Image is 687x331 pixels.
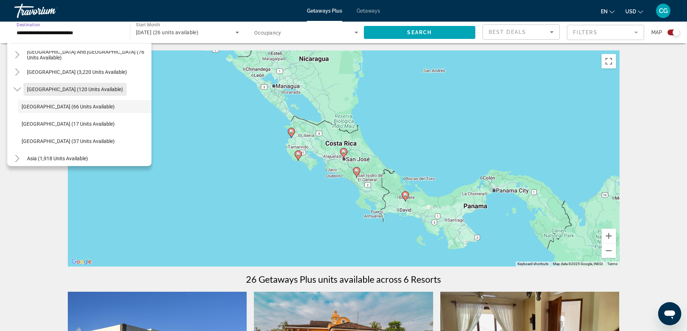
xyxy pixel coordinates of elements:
button: Change language [601,6,615,17]
span: en [601,9,608,14]
span: [GEOGRAPHIC_DATA] (120 units available) [27,86,123,92]
span: Best Deals [489,29,526,35]
button: [GEOGRAPHIC_DATA] (3,220 units available) [23,66,131,79]
button: Search [364,26,476,39]
button: Toggle fullscreen view [602,54,616,68]
iframe: Button to launch messaging window [658,302,681,325]
span: [GEOGRAPHIC_DATA] (17 units available) [22,121,115,127]
a: Travorium [14,1,87,20]
span: USD [625,9,636,14]
span: Occupancy [254,30,281,36]
span: Asia (1,918 units available) [27,156,88,161]
span: Destination [17,22,40,27]
span: Start Month [136,22,160,27]
button: [GEOGRAPHIC_DATA] and [GEOGRAPHIC_DATA] (76 units available) [23,48,151,61]
a: Open this area in Google Maps (opens a new window) [70,257,93,267]
span: [DATE] (26 units available) [136,30,199,35]
a: Terms (opens in new tab) [607,262,617,266]
button: Asia (1,918 units available) [23,152,92,165]
button: Toggle South Pacific and Oceania (76 units available) [11,49,23,61]
img: Google [70,257,93,267]
button: [GEOGRAPHIC_DATA] (66 units available) [18,100,151,113]
button: Zoom in [602,229,616,243]
button: [GEOGRAPHIC_DATA] (120 units available) [23,83,127,96]
a: Getaways Plus [307,8,342,14]
button: Toggle Asia (1,918 units available) [11,152,23,165]
span: Map [651,27,662,37]
button: Toggle South America (3,220 units available) [11,66,23,79]
button: Filter [567,24,644,40]
span: Search [407,30,432,35]
span: CG [659,7,668,14]
span: [GEOGRAPHIC_DATA] (3,220 units available) [27,69,127,75]
button: [GEOGRAPHIC_DATA] (17 units available) [18,117,151,130]
button: Toggle Central America (120 units available) [11,83,23,96]
span: [GEOGRAPHIC_DATA] and [GEOGRAPHIC_DATA] (76 units available) [27,49,148,61]
a: Getaways [357,8,380,14]
h1: 26 Getaways Plus units available across 6 Resorts [246,274,441,285]
span: Map data ©2025 Google, INEGI [553,262,603,266]
span: [GEOGRAPHIC_DATA] (37 units available) [22,138,115,144]
mat-select: Sort by [489,28,554,36]
button: Keyboard shortcuts [518,261,549,267]
button: User Menu [654,3,673,18]
span: [GEOGRAPHIC_DATA] (66 units available) [22,104,115,109]
button: Change currency [625,6,643,17]
button: Zoom out [602,243,616,258]
button: [GEOGRAPHIC_DATA] (37 units available) [18,135,151,148]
